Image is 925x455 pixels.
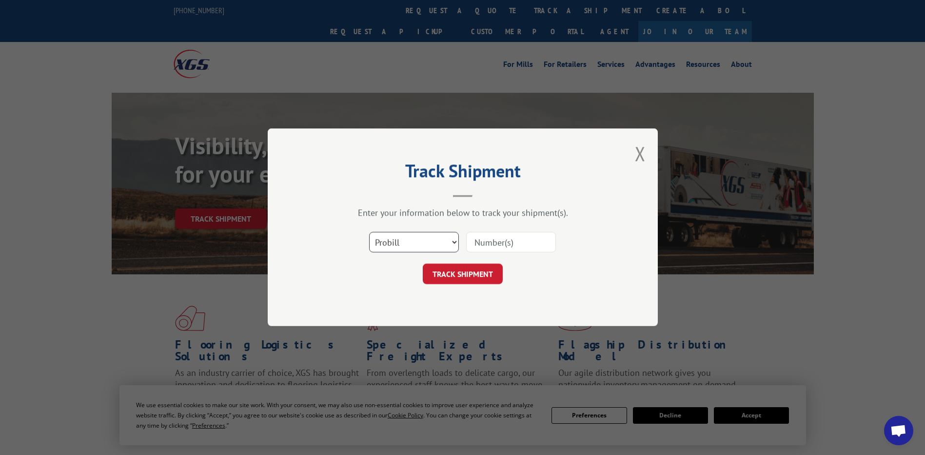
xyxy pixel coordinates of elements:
input: Number(s) [466,232,556,253]
button: Close modal [635,141,646,166]
div: Open chat [884,416,913,445]
button: TRACK SHIPMENT [423,264,503,285]
div: Enter your information below to track your shipment(s). [316,207,609,219]
h2: Track Shipment [316,164,609,183]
